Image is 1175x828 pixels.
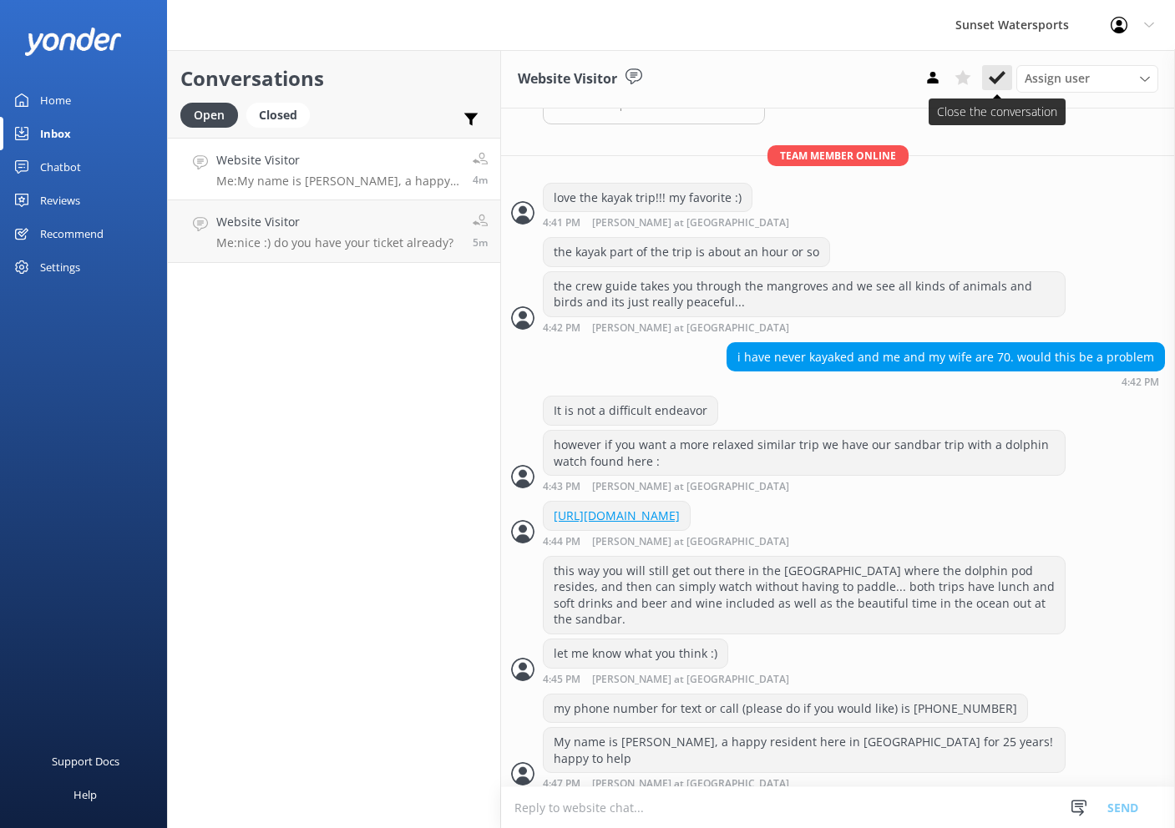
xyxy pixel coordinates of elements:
span: [PERSON_NAME] at [GEOGRAPHIC_DATA] [592,218,789,229]
div: the kayak part of the trip is about an hour or so [544,238,829,266]
span: 03:47pm 16-Aug-2025 (UTC -05:00) America/Cancun [473,173,488,187]
div: love the kayak trip!!! my favorite :) [544,184,752,212]
div: Reviews [40,184,80,217]
div: however if you want a more relaxed similar trip we have our sandbar trip with a dolphin watch fou... [544,431,1065,475]
div: 03:44pm 16-Aug-2025 (UTC -05:00) America/Cancun [543,535,843,548]
strong: 4:44 PM [543,537,580,548]
div: 03:45pm 16-Aug-2025 (UTC -05:00) America/Cancun [543,673,843,685]
span: Assign user [1025,69,1090,88]
h2: Conversations [180,63,488,94]
div: Home [40,83,71,117]
strong: 4:43 PM [543,482,580,492]
strong: 4:42 PM [543,323,580,334]
span: [PERSON_NAME] at [GEOGRAPHIC_DATA] [592,537,789,548]
div: 03:42pm 16-Aug-2025 (UTC -05:00) America/Cancun [543,321,1066,334]
div: Assign User [1016,65,1158,92]
div: the crew guide takes you through the mangroves and we see all kinds of animals and birds and its ... [544,272,1065,316]
strong: 4:45 PM [543,674,580,685]
div: 03:42pm 16-Aug-2025 (UTC -05:00) America/Cancun [727,376,1165,387]
div: i have never kayaked and me and my wife are 70. would this be a problem [727,343,1164,371]
strong: 4:42 PM [1122,377,1159,387]
div: Recommend [40,217,104,250]
span: 03:46pm 16-Aug-2025 (UTC -05:00) America/Cancun [473,235,488,250]
img: yonder-white-logo.png [25,28,121,55]
h3: Website Visitor [518,68,617,90]
a: Website VisitorMe:My name is [PERSON_NAME], a happy resident here in [GEOGRAPHIC_DATA] for 25 yea... [168,138,500,200]
strong: 4:41 PM [543,218,580,229]
span: [PERSON_NAME] at [GEOGRAPHIC_DATA] [592,779,789,790]
div: Closed [246,103,310,128]
div: my phone number for text or call (please do if you would like) is [PHONE_NUMBER] [544,694,1027,723]
div: 03:41pm 16-Aug-2025 (UTC -05:00) America/Cancun [543,216,843,229]
div: 03:43pm 16-Aug-2025 (UTC -05:00) America/Cancun [543,480,1066,492]
div: Settings [40,250,80,284]
div: Chatbot [40,150,81,184]
div: Open [180,103,238,128]
div: this way you will still get out there in the [GEOGRAPHIC_DATA] where the dolphin pod resides, and... [544,557,1065,634]
a: Website VisitorMe:nice :) do you have your ticket already?5m [168,200,500,263]
a: Closed [246,105,318,124]
h4: Website Visitor [216,151,460,169]
span: [PERSON_NAME] at [GEOGRAPHIC_DATA] [592,323,789,334]
span: Team member online [767,145,909,166]
strong: 4:47 PM [543,779,580,790]
div: let me know what you think :) [544,639,727,668]
div: Support Docs [52,745,119,778]
div: Help [73,778,97,811]
div: 03:47pm 16-Aug-2025 (UTC -05:00) America/Cancun [543,777,1066,790]
h4: Website Visitor [216,213,453,231]
p: Me: My name is [PERSON_NAME], a happy resident here in [GEOGRAPHIC_DATA] for 25 years! happy to help [216,174,460,189]
a: [URL][DOMAIN_NAME] [554,507,680,523]
span: [PERSON_NAME] at [GEOGRAPHIC_DATA] [592,482,789,492]
div: Inbox [40,117,71,150]
div: My name is [PERSON_NAME], a happy resident here in [GEOGRAPHIC_DATA] for 25 years! happy to help [544,728,1065,772]
p: Me: nice :) do you have your ticket already? [216,235,453,250]
div: It is not a difficult endeavor [544,396,717,425]
span: [PERSON_NAME] at [GEOGRAPHIC_DATA] [592,674,789,685]
a: Open [180,105,246,124]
